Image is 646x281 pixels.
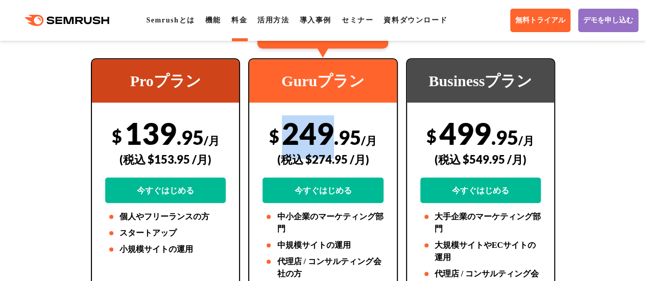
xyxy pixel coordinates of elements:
span: デモを申し込む [583,16,633,25]
li: 中規模サイトの運用 [262,239,383,251]
div: 499 [420,115,541,203]
div: Guruプラン [249,59,396,103]
span: .95 [334,125,361,149]
div: 67%のユーザーが Guruを使用しています [257,16,388,48]
a: 機能 [205,16,221,24]
div: (税込 $153.95 /月) [105,141,226,177]
span: /月 [361,134,377,147]
a: 今すぐはじめる [420,177,541,203]
a: セミナー [342,16,373,24]
div: 249 [262,115,383,203]
span: /月 [204,134,220,147]
span: 無料トライアル [515,16,565,25]
span: .95 [177,125,204,149]
a: 今すぐはじめる [262,177,383,203]
div: (税込 $274.95 /月) [262,141,383,177]
span: $ [269,125,279,146]
span: /月 [518,134,534,147]
div: Businessプラン [407,59,554,103]
a: Semrushとは [146,16,195,24]
div: 139 [105,115,226,203]
li: スタートアップ [105,227,226,239]
li: 大手企業のマーケティング部門 [420,211,541,235]
a: デモを申し込む [578,9,638,32]
a: 料金 [231,16,247,24]
li: 中小企業のマーケティング部門 [262,211,383,235]
a: 資料ダウンロード [384,16,447,24]
a: 導入事例 [299,16,331,24]
a: 無料トライアル [510,9,570,32]
div: Proプラン [92,59,239,103]
li: 大規模サイトやECサイトの運用 [420,239,541,264]
span: .95 [491,125,518,149]
span: $ [426,125,437,146]
span: $ [112,125,122,146]
li: 小規模サイトの運用 [105,243,226,256]
div: (税込 $549.95 /月) [420,141,541,177]
a: 今すぐはじめる [105,177,226,203]
li: 個人やフリーランスの方 [105,211,226,223]
li: 代理店 / コンサルティング会社の方 [262,256,383,280]
a: 活用方法 [257,16,289,24]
